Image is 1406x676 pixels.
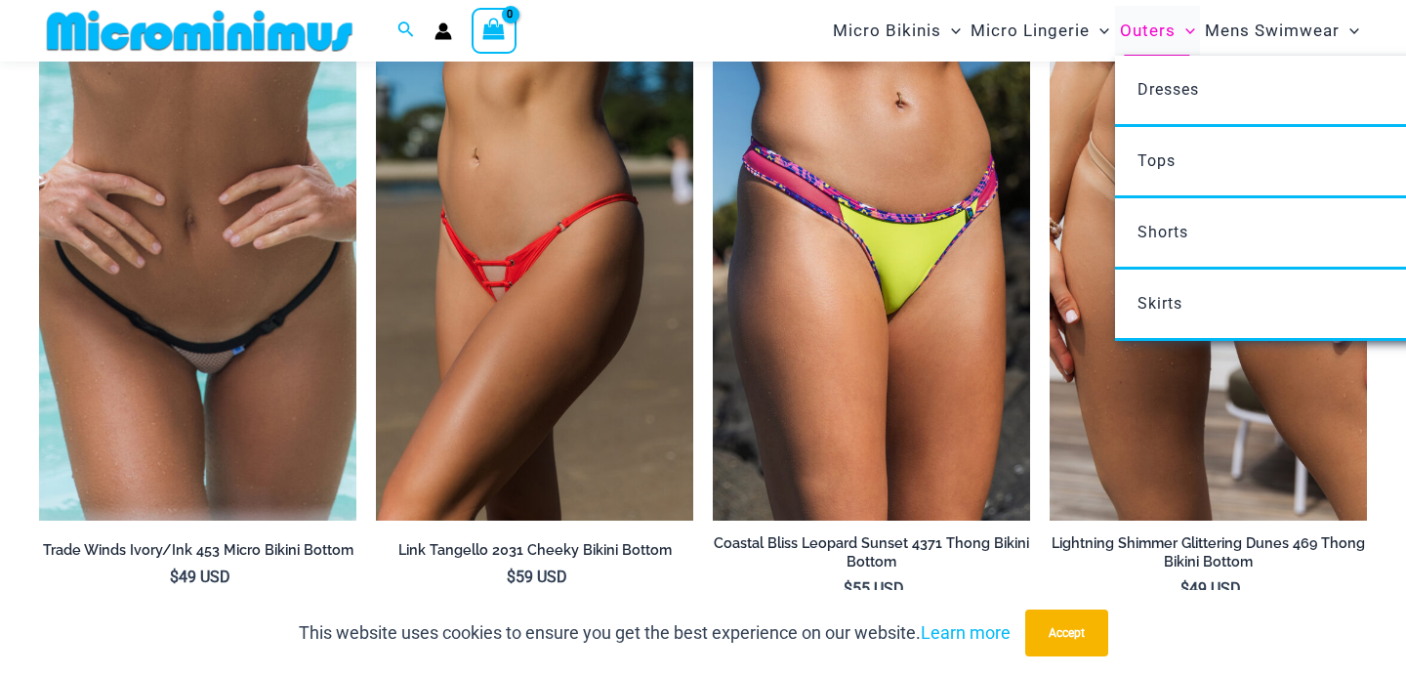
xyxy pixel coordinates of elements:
a: Learn more [921,622,1011,643]
a: Trade Winds IvoryInk 453 Micro 02Trade Winds IvoryInk 384 Top 453 Micro 06Trade Winds IvoryInk 38... [39,44,356,521]
span: Menu Toggle [1176,6,1195,56]
span: Shorts [1137,223,1188,241]
a: Lightning Shimmer Glittering Dunes 469 Thong 01Lightning Shimmer Glittering Dunes 317 Tri Top 469... [1050,44,1367,521]
bdi: 49 USD [1180,579,1241,598]
span: Menu Toggle [1340,6,1359,56]
span: Micro Lingerie [971,6,1090,56]
span: $ [507,568,516,586]
img: Trade Winds IvoryInk 453 Micro 02 [39,44,356,521]
span: Micro Bikinis [833,6,941,56]
span: Mens Swimwear [1205,6,1340,56]
a: Micro LingerieMenu ToggleMenu Toggle [966,6,1114,56]
a: Coastal Bliss Leopard Sunset Thong Bikini 03Coastal Bliss Leopard Sunset 4371 Thong Bikini 02Coas... [713,44,1030,521]
span: Menu Toggle [941,6,961,56]
a: Coastal Bliss Leopard Sunset 4371 Thong Bikini Bottom [713,534,1030,578]
img: Coastal Bliss Leopard Sunset Thong Bikini 03 [713,44,1030,521]
a: Lightning Shimmer Glittering Dunes 469 Thong Bikini Bottom [1050,534,1367,578]
bdi: 59 USD [507,568,567,586]
img: Lightning Shimmer Glittering Dunes 469 Thong 01 [1050,44,1367,521]
p: This website uses cookies to ensure you get the best experience on our website. [299,618,1011,648]
h2: Coastal Bliss Leopard Sunset 4371 Thong Bikini Bottom [713,534,1030,570]
span: Tops [1137,151,1176,170]
a: View Shopping Cart, empty [472,8,517,53]
a: Account icon link [434,22,452,40]
nav: Site Navigation [825,3,1367,59]
span: $ [1180,579,1189,598]
bdi: 55 USD [844,579,904,598]
span: $ [170,568,179,586]
a: Mens SwimwearMenu ToggleMenu Toggle [1200,6,1364,56]
a: Micro BikinisMenu ToggleMenu Toggle [828,6,966,56]
bdi: 49 USD [170,568,230,586]
img: Link Tangello 2031 Cheeky 01 [376,44,693,521]
a: Trade Winds Ivory/Ink 453 Micro Bikini Bottom [39,541,356,567]
span: Skirts [1137,294,1182,313]
h2: Link Tangello 2031 Cheeky Bikini Bottom [376,541,693,560]
span: $ [844,579,852,598]
img: MM SHOP LOGO FLAT [39,9,360,53]
button: Accept [1025,610,1108,656]
a: Search icon link [397,19,415,43]
span: Menu Toggle [1090,6,1109,56]
h2: Trade Winds Ivory/Ink 453 Micro Bikini Bottom [39,541,356,560]
span: Outers [1120,6,1176,56]
a: Link Tangello 2031 Cheeky Bikini Bottom [376,541,693,567]
a: Link Tangello 2031 Cheeky 01Link Tangello 2031 Cheeky 02Link Tangello 2031 Cheeky 02 [376,44,693,521]
h2: Lightning Shimmer Glittering Dunes 469 Thong Bikini Bottom [1050,534,1367,570]
span: Dresses [1137,80,1199,99]
a: OutersMenu ToggleMenu Toggle [1115,6,1200,56]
